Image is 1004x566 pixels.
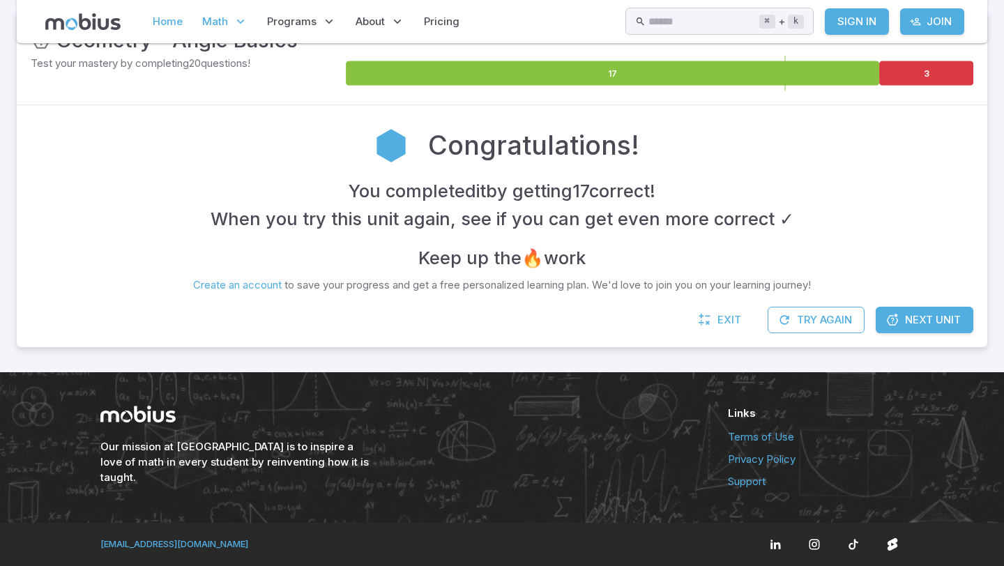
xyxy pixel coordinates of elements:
[267,14,317,29] span: Programs
[728,474,904,489] a: Support
[728,429,904,445] a: Terms of Use
[788,15,804,29] kbd: k
[759,13,804,30] div: +
[728,406,904,421] h6: Links
[31,56,343,71] p: Test your mastery by completing 20 questions!
[728,452,904,467] a: Privacy Policy
[825,8,889,35] a: Sign In
[876,307,973,333] a: Next Unit
[905,312,961,328] span: Next Unit
[428,126,639,165] h2: Congratulations!
[211,205,794,233] h4: When you try this unit again, see if you can get even more correct ✓
[691,307,751,333] a: Exit
[149,6,187,38] a: Home
[759,15,775,29] kbd: ⌘
[420,6,464,38] a: Pricing
[193,278,282,291] a: Create an account
[418,244,586,272] h4: Keep up the 🔥 work
[717,312,741,328] span: Exit
[202,14,228,29] span: Math
[100,538,248,549] a: [EMAIL_ADDRESS][DOMAIN_NAME]
[100,439,372,485] h6: Our mission at [GEOGRAPHIC_DATA] is to inspire a love of math in every student by reinventing how...
[193,277,811,293] p: to save your progress and get a free personalized learning plan. We'd love to join you on your le...
[349,177,655,205] h4: You completed it by getting 17 correct !
[356,14,385,29] span: About
[900,8,964,35] a: Join
[768,307,865,333] button: Try Again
